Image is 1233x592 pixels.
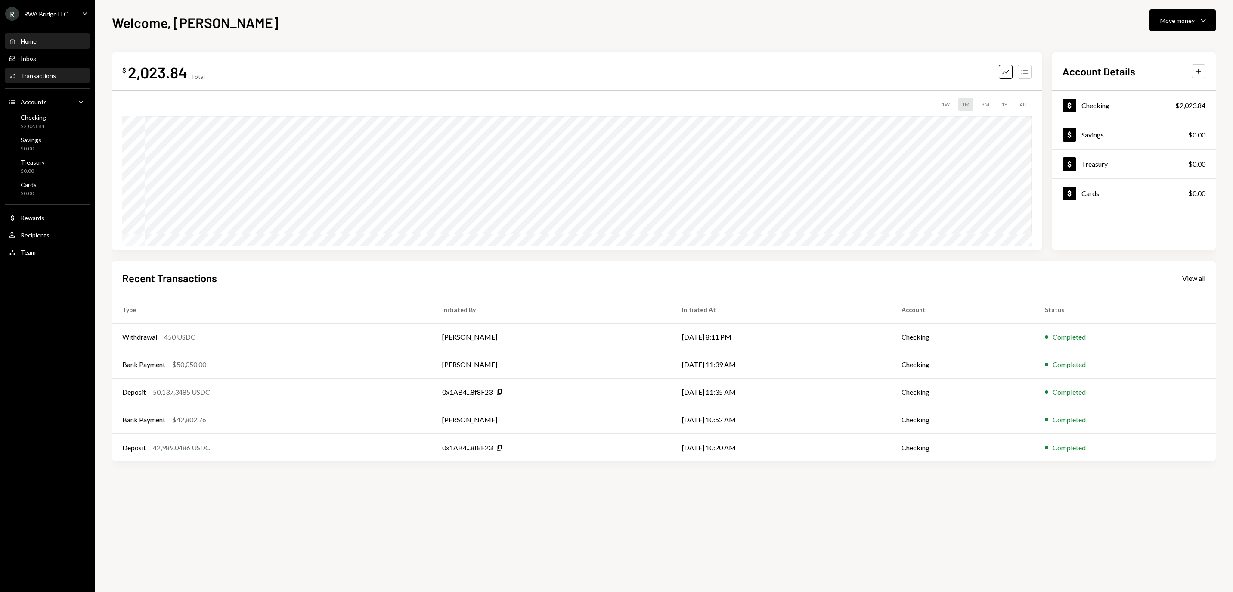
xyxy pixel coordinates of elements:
[1160,16,1195,25] div: Move money
[21,37,37,45] div: Home
[1081,189,1099,197] div: Cards
[1188,159,1205,169] div: $0.00
[1063,64,1135,78] h2: Account Details
[1053,359,1086,370] div: Completed
[1081,101,1109,109] div: Checking
[21,214,44,221] div: Rewards
[5,68,90,83] a: Transactions
[1052,120,1216,149] a: Savings$0.00
[21,145,41,153] div: $0.00
[21,231,50,239] div: Recipients
[21,168,45,175] div: $0.00
[938,98,953,111] div: 1W
[21,98,47,106] div: Accounts
[1053,332,1086,342] div: Completed
[164,332,195,342] div: 450 USDC
[5,210,90,225] a: Rewards
[5,244,90,260] a: Team
[5,227,90,243] a: Recipients
[21,249,36,256] div: Team
[672,323,891,351] td: [DATE] 8:11 PM
[432,351,672,378] td: [PERSON_NAME]
[442,387,493,397] div: 0x1AB4...8f8F23
[1035,296,1216,323] th: Status
[672,378,891,406] td: [DATE] 11:35 AM
[1052,179,1216,208] a: Cards$0.00
[122,66,126,75] div: $
[5,94,90,109] a: Accounts
[998,98,1011,111] div: 1Y
[172,359,206,370] div: $50,050.00
[21,181,37,188] div: Cards
[891,351,1035,378] td: Checking
[5,111,90,132] a: Checking$2,023.84
[891,323,1035,351] td: Checking
[21,114,46,121] div: Checking
[122,414,165,425] div: Bank Payment
[891,296,1035,323] th: Account
[172,414,206,425] div: $42,802.76
[5,178,90,199] a: Cards$0.00
[1081,131,1104,139] div: Savings
[21,55,36,62] div: Inbox
[1182,273,1205,283] a: View all
[1175,100,1205,111] div: $2,023.84
[128,62,187,82] div: 2,023.84
[1053,414,1086,425] div: Completed
[122,387,146,397] div: Deposit
[978,98,993,111] div: 3M
[432,406,672,433] td: [PERSON_NAME]
[1016,98,1032,111] div: ALL
[891,433,1035,461] td: Checking
[672,433,891,461] td: [DATE] 10:20 AM
[5,7,19,21] div: R
[5,156,90,177] a: Treasury$0.00
[1053,442,1086,453] div: Completed
[1188,188,1205,199] div: $0.00
[1052,91,1216,120] a: Checking$2,023.84
[5,50,90,66] a: Inbox
[21,72,56,79] div: Transactions
[122,271,217,285] h2: Recent Transactions
[112,296,432,323] th: Type
[1052,150,1216,178] a: Treasury$0.00
[122,332,157,342] div: Withdrawal
[1188,130,1205,140] div: $0.00
[5,33,90,49] a: Home
[112,14,279,31] h1: Welcome, [PERSON_NAME]
[5,134,90,154] a: Savings$0.00
[432,296,672,323] th: Initiated By
[672,296,891,323] th: Initiated At
[432,323,672,351] td: [PERSON_NAME]
[153,442,210,453] div: 42,989.0486 USDC
[1149,9,1216,31] button: Move money
[1081,160,1108,168] div: Treasury
[1182,274,1205,283] div: View all
[672,351,891,378] td: [DATE] 11:39 AM
[21,136,41,143] div: Savings
[1053,387,1086,397] div: Completed
[122,359,165,370] div: Bank Payment
[21,159,45,166] div: Treasury
[21,123,46,130] div: $2,023.84
[958,98,973,111] div: 1M
[672,406,891,433] td: [DATE] 10:52 AM
[891,378,1035,406] td: Checking
[442,442,493,453] div: 0x1AB4...8f8F23
[122,442,146,453] div: Deposit
[191,73,205,80] div: Total
[891,406,1035,433] td: Checking
[24,10,68,18] div: RWA Bridge LLC
[21,190,37,197] div: $0.00
[153,387,210,397] div: 50,137.3485 USDC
